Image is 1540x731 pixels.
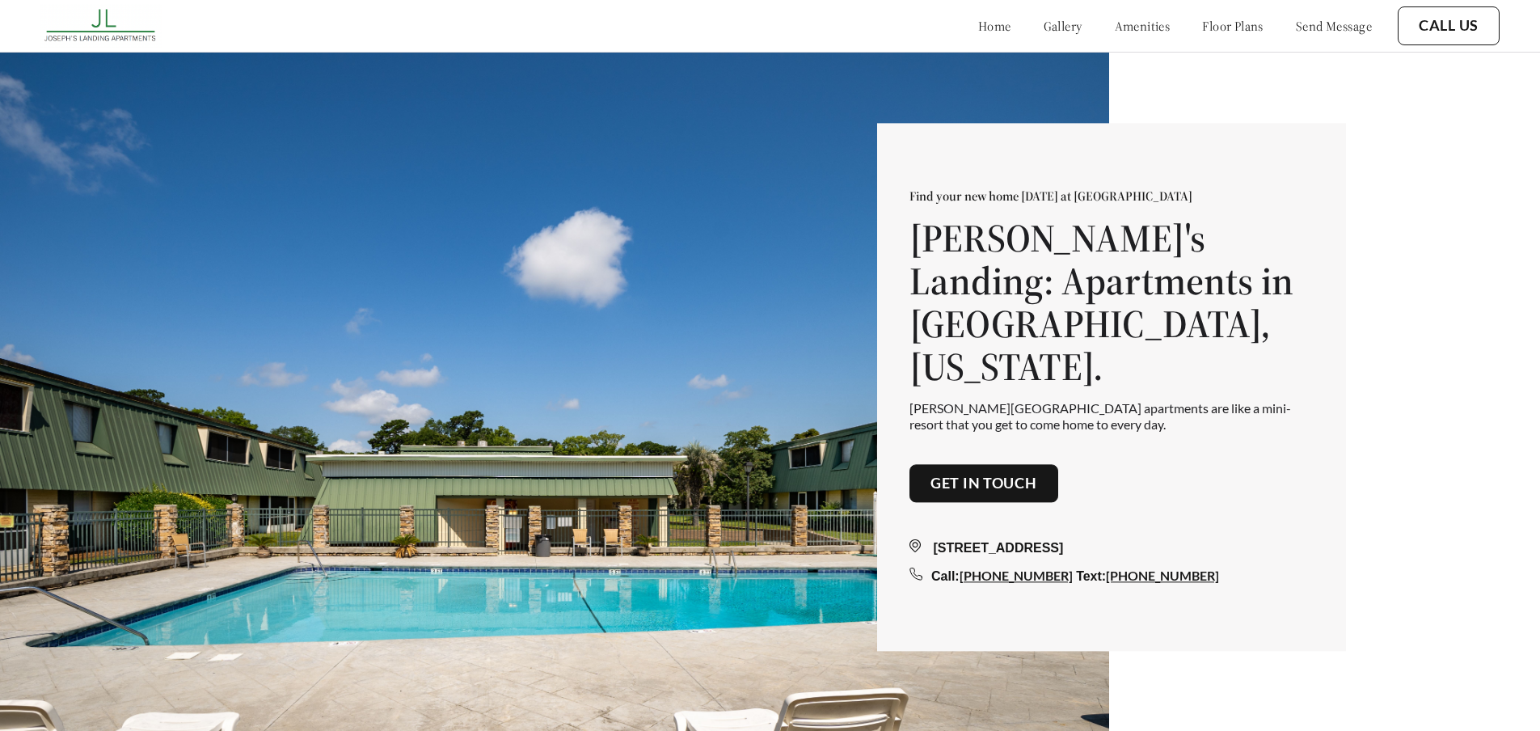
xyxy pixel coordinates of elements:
[40,4,162,48] img: josephs_landing_logo.png
[1115,18,1171,34] a: amenities
[1044,18,1082,34] a: gallery
[909,464,1058,503] button: Get in touch
[978,18,1011,34] a: home
[909,218,1314,388] h1: [PERSON_NAME]'s Landing: Apartments in [GEOGRAPHIC_DATA], [US_STATE].
[1202,18,1264,34] a: floor plans
[909,539,1314,559] div: [STREET_ADDRESS]
[930,475,1037,492] a: Get in touch
[909,401,1314,432] p: [PERSON_NAME][GEOGRAPHIC_DATA] apartments are like a mini-resort that you get to come home to eve...
[1398,6,1500,45] button: Call Us
[960,568,1073,584] a: [PHONE_NUMBER]
[1076,570,1106,584] span: Text:
[931,570,960,584] span: Call:
[1419,17,1479,35] a: Call Us
[1106,568,1219,584] a: [PHONE_NUMBER]
[909,188,1314,204] p: Find your new home [DATE] at [GEOGRAPHIC_DATA]
[1296,18,1372,34] a: send message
